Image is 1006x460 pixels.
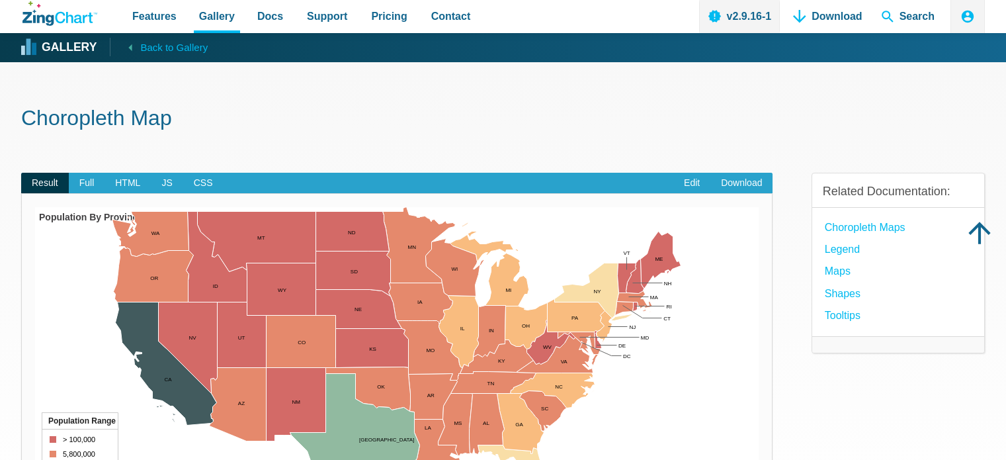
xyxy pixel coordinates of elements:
h3: Related Documentation: [823,184,974,199]
a: Legend [825,240,860,258]
a: Choropleth Maps [825,218,905,236]
a: Tooltips [825,306,860,324]
a: Gallery [22,38,97,58]
a: Edit [673,173,710,194]
strong: Gallery [42,42,97,54]
span: CSS [183,173,224,194]
span: Contact [431,7,471,25]
a: Download [710,173,773,194]
span: JS [151,173,183,194]
a: Back to Gallery [110,38,208,56]
span: Gallery [199,7,235,25]
span: Full [69,173,105,194]
a: Shapes [825,285,860,302]
span: Docs [257,7,283,25]
span: HTML [105,173,151,194]
a: ZingChart Logo. Click to return to the homepage [22,1,97,26]
span: Support [307,7,347,25]
span: Back to Gallery [140,39,208,56]
span: Result [21,173,69,194]
h1: Choropleth Map [21,105,985,134]
a: Maps [825,262,851,280]
span: Features [132,7,177,25]
span: Pricing [371,7,407,25]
